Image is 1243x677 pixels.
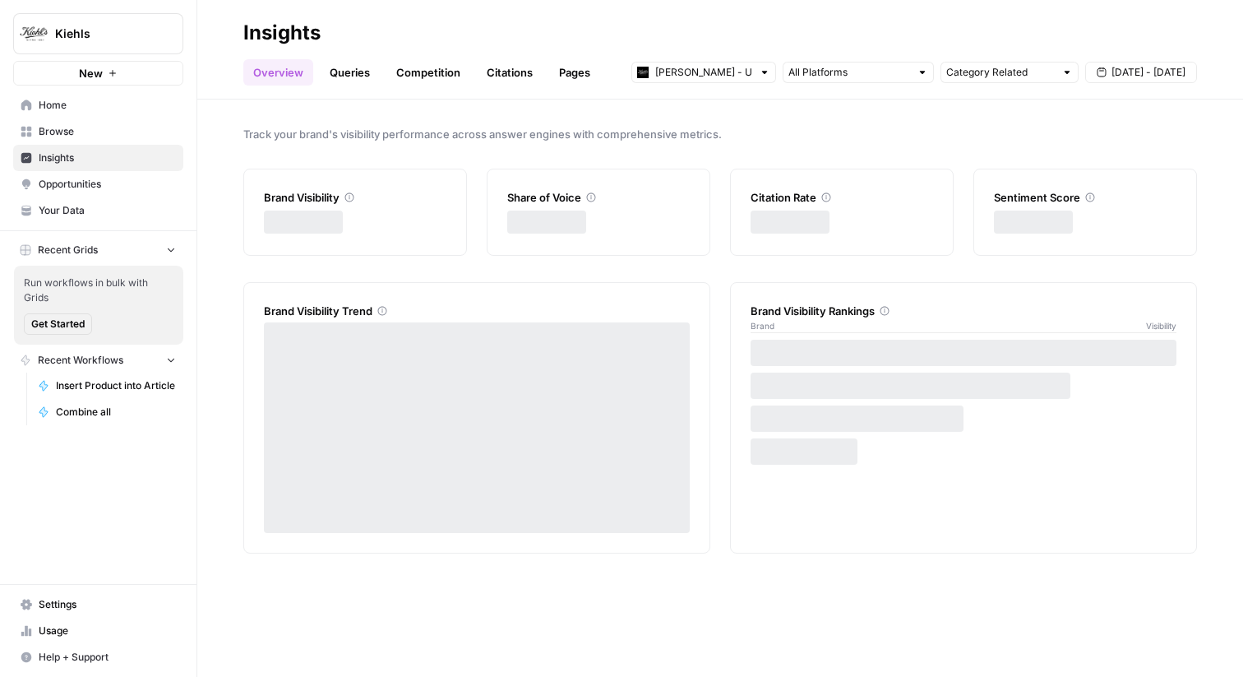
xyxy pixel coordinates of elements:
[386,59,470,86] a: Competition
[788,64,910,81] input: All Platforms
[56,405,176,420] span: Combine all
[994,189,1176,206] div: Sentiment Score
[13,197,183,224] a: Your Data
[39,98,176,113] span: Home
[320,59,380,86] a: Queries
[13,145,183,171] a: Insights
[13,118,183,145] a: Browse
[13,13,183,54] button: Workspace: Kiehls
[243,126,1197,142] span: Track your brand's visibility performance across answer engines with comprehensive metrics.
[13,61,183,86] button: New
[477,59,543,86] a: Citations
[13,348,183,373] button: Recent Workflows
[751,319,774,332] span: Brand
[39,151,176,165] span: Insights
[55,26,155,42] span: Kiehls
[549,59,600,86] a: Pages
[946,64,1055,81] input: Category Related
[264,303,690,319] div: Brand Visibility Trend
[39,203,176,218] span: Your Data
[39,624,176,638] span: Usage
[13,238,183,262] button: Recent Grids
[243,20,321,46] div: Insights
[19,19,49,49] img: Kiehls Logo
[39,650,176,665] span: Help + Support
[1111,65,1185,80] span: [DATE] - [DATE]
[13,591,183,618] a: Settings
[507,189,690,206] div: Share of Voice
[751,303,1176,319] div: Brand Visibility Rankings
[264,189,446,206] div: Brand Visibility
[13,92,183,118] a: Home
[56,378,176,393] span: Insert Product into Article
[1085,62,1197,83] button: [DATE] - [DATE]
[38,353,123,368] span: Recent Workflows
[31,317,85,332] span: Get Started
[38,243,98,257] span: Recent Grids
[13,171,183,197] a: Opportunities
[655,64,752,81] input: Kiehl's - US
[30,399,183,425] a: Combine all
[243,59,313,86] a: Overview
[24,276,173,305] span: Run workflows in bulk with Grids
[1146,319,1176,332] span: Visibility
[13,618,183,644] a: Usage
[13,644,183,670] button: Help + Support
[79,65,103,81] span: New
[751,189,933,206] div: Citation Rate
[39,124,176,139] span: Browse
[39,177,176,192] span: Opportunities
[39,597,176,612] span: Settings
[24,313,92,335] button: Get Started
[30,373,183,399] a: Insert Product into Article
